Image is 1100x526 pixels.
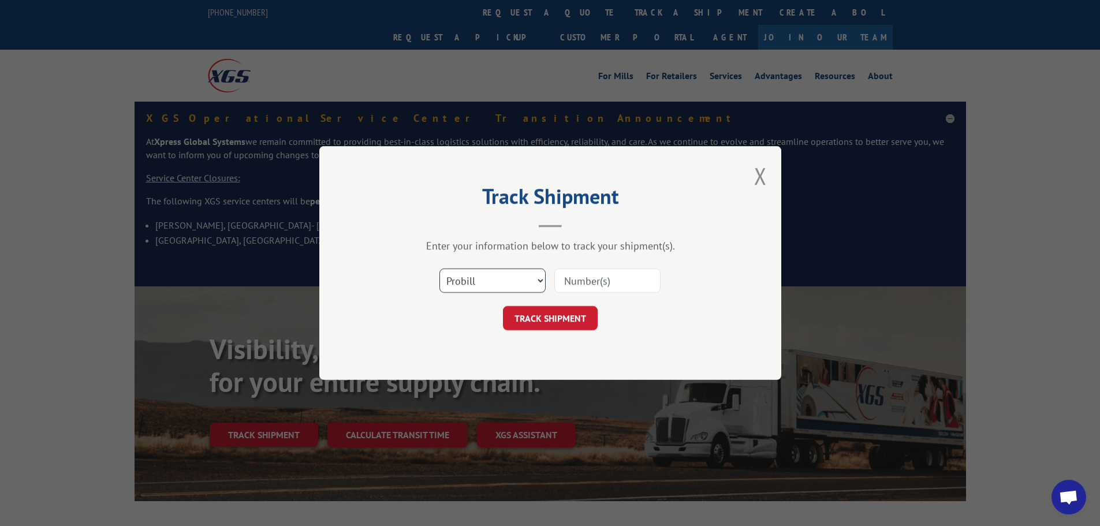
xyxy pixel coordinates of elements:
[554,268,661,293] input: Number(s)
[377,239,724,252] div: Enter your information below to track your shipment(s).
[754,161,767,191] button: Close modal
[503,306,598,330] button: TRACK SHIPMENT
[377,188,724,210] h2: Track Shipment
[1051,480,1086,514] a: Open chat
